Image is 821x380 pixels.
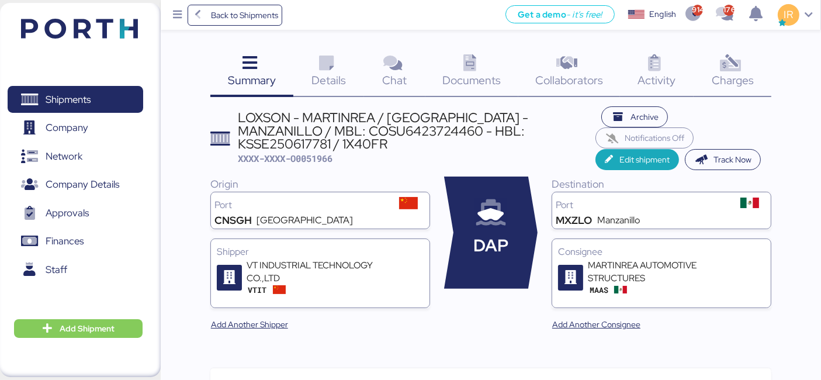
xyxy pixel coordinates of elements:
[442,72,501,88] span: Documents
[238,153,332,164] span: XXXX-XXXX-O0051966
[552,177,771,192] div: Destination
[14,319,143,338] button: Add Shipment
[535,72,603,88] span: Collaborators
[202,314,297,335] button: Add Another Shipper
[595,127,694,148] button: Notifications Off
[552,317,640,331] span: Add Another Consignee
[382,72,407,88] span: Chat
[60,322,115,336] span: Add Shipment
[8,256,143,283] a: Staff
[217,245,424,259] div: Shipper
[46,148,82,165] span: Network
[649,8,676,20] div: English
[247,259,387,285] div: VT INDUSTRIAL TECHNOLOGY CO.,LTD
[46,261,67,278] span: Staff
[210,177,430,192] div: Origin
[211,8,278,22] span: Back to Shipments
[685,149,761,170] button: Track Now
[8,171,143,198] a: Company Details
[238,111,595,150] div: LOXSON - MARTINREA / [GEOGRAPHIC_DATA] - MANZANILLO / MBL: COSU6423724460 - HBL: KSSE250617781 / ...
[46,205,89,222] span: Approvals
[228,72,276,88] span: Summary
[784,7,793,22] span: IR
[619,153,670,167] span: Edit shipment
[588,259,728,285] div: MARTINREA AUTOMOTIVE STRUCTURES
[46,119,88,136] span: Company
[211,317,288,331] span: Add Another Shipper
[46,176,119,193] span: Company Details
[638,72,676,88] span: Activity
[8,228,143,255] a: Finances
[311,72,346,88] span: Details
[214,216,252,225] div: CNSGH
[713,153,751,167] span: Track Now
[46,233,84,250] span: Finances
[556,216,592,225] div: MXZLO
[543,314,650,335] button: Add Another Consignee
[597,216,640,225] div: Manzanillo
[595,149,679,170] button: Edit shipment
[473,233,508,258] span: DAP
[558,245,765,259] div: Consignee
[8,115,143,141] a: Company
[8,199,143,226] a: Approvals
[8,143,143,170] a: Network
[168,5,188,25] button: Menu
[631,110,659,124] span: Archive
[214,201,391,210] div: Port
[556,201,732,210] div: Port
[712,72,754,88] span: Charges
[257,216,354,225] div: [GEOGRAPHIC_DATA]
[188,5,283,26] a: Back to Shipments
[601,106,668,127] button: Archive
[8,86,143,113] a: Shipments
[46,91,91,108] span: Shipments
[625,131,684,145] span: Notifications Off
